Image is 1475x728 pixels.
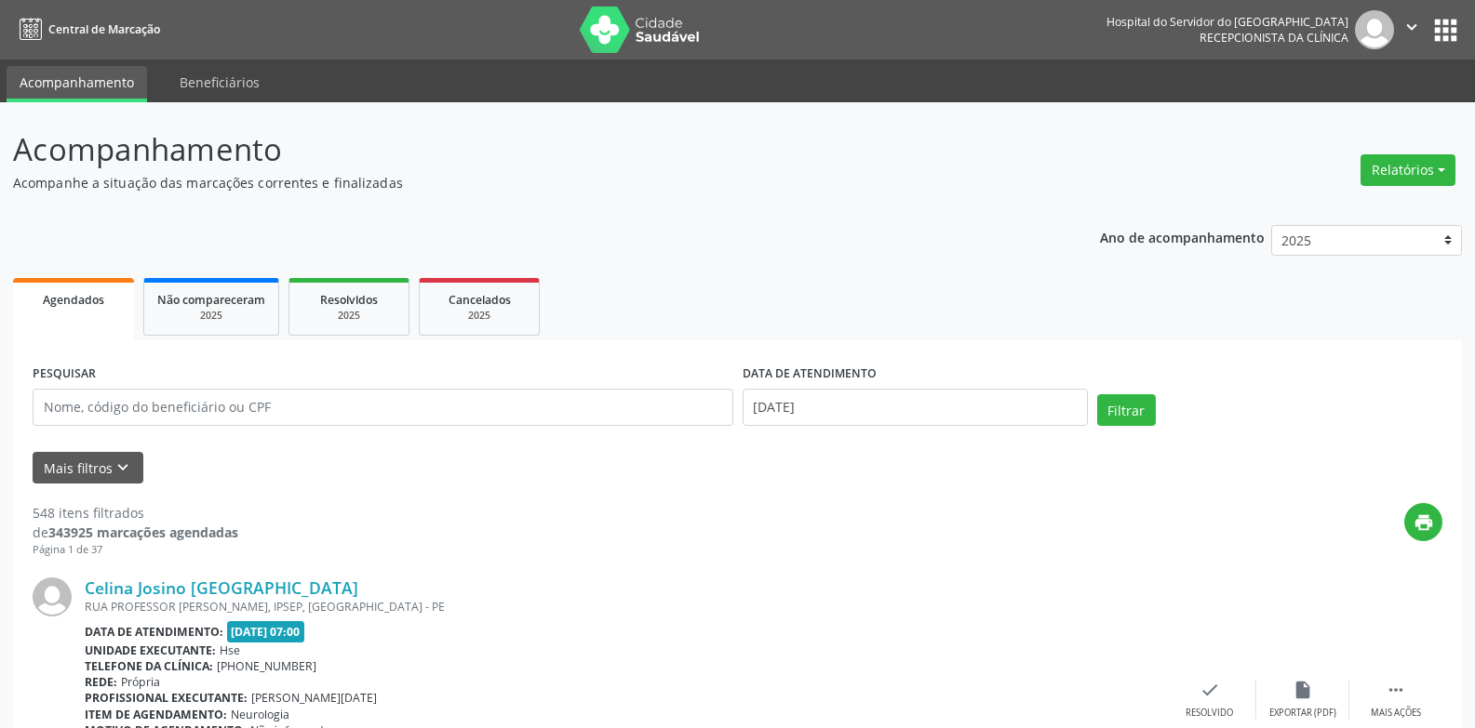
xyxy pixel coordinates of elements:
button: Filtrar [1097,394,1156,426]
button: apps [1429,14,1462,46]
a: Celina Josino [GEOGRAPHIC_DATA] [85,577,358,598]
div: de [33,523,238,542]
button: print [1404,503,1442,541]
div: Resolvido [1186,707,1233,720]
div: RUA PROFESSOR [PERSON_NAME], IPSEP, [GEOGRAPHIC_DATA] - PE [85,599,1163,615]
a: Acompanhamento [7,66,147,102]
div: Hospital do Servidor do [GEOGRAPHIC_DATA] [1106,14,1348,30]
i:  [1386,680,1406,700]
span: Não compareceram [157,292,265,308]
span: [PERSON_NAME][DATE] [251,690,377,706]
i:  [1401,17,1422,37]
div: 2025 [157,309,265,323]
p: Acompanhe a situação das marcações correntes e finalizadas [13,173,1027,192]
p: Acompanhamento [13,126,1027,173]
div: Página 1 de 37 [33,542,238,558]
span: [DATE] 07:00 [227,621,305,642]
span: Neurologia [231,707,289,722]
b: Unidade executante: [85,642,216,658]
b: Data de atendimento: [85,624,223,640]
i: insert_drive_file [1293,680,1313,700]
span: Hse [220,642,240,658]
span: Recepcionista da clínica [1200,30,1348,46]
b: Profissional executante: [85,690,248,706]
label: DATA DE ATENDIMENTO [743,360,877,389]
div: 548 itens filtrados [33,503,238,523]
span: Resolvidos [320,292,378,308]
p: Ano de acompanhamento [1100,225,1265,248]
b: Item de agendamento: [85,707,227,722]
label: PESQUISAR [33,360,96,389]
div: 2025 [433,309,526,323]
input: Selecione um intervalo [743,389,1088,426]
button: Mais filtroskeyboard_arrow_down [33,452,143,484]
img: img [33,577,72,616]
i: check [1200,680,1220,700]
i: print [1414,512,1434,533]
span: Própria [121,674,160,690]
div: 2025 [302,309,396,323]
span: Cancelados [449,292,511,308]
a: Beneficiários [167,66,273,99]
img: img [1355,10,1394,49]
a: Central de Marcação [13,14,160,45]
i: keyboard_arrow_down [113,457,133,478]
input: Nome, código do beneficiário ou CPF [33,389,733,426]
div: Mais ações [1371,707,1421,720]
span: [PHONE_NUMBER] [217,658,316,674]
b: Telefone da clínica: [85,658,213,674]
b: Rede: [85,674,117,690]
button: Relatórios [1361,154,1455,186]
strong: 343925 marcações agendadas [48,523,238,541]
div: Exportar (PDF) [1269,707,1336,720]
span: Agendados [43,292,104,308]
span: Central de Marcação [48,21,160,37]
button:  [1394,10,1429,49]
